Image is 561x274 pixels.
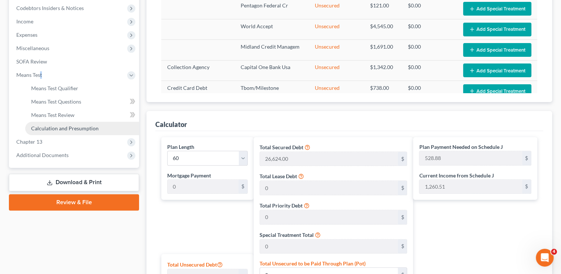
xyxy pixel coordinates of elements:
[25,122,139,135] a: Calculation and Presumption
[419,143,502,151] label: Plan Payment Needed on Schedule J
[16,5,84,11] span: Codebtors Insiders & Notices
[168,180,238,194] input: 0.00
[309,19,364,39] td: Unsecured
[260,239,398,254] input: 0.00
[402,19,457,39] td: $0.00
[16,32,37,38] span: Expenses
[260,143,303,151] label: Total Secured Debt
[260,202,303,209] label: Total Priority Debt
[161,81,235,101] td: Credit Card Debt
[31,125,99,131] span: Calculation and Presumption
[364,40,402,60] td: $1,691.00
[25,95,139,108] a: Means Test Questions
[235,40,309,60] td: Midland Credit Managem
[402,40,457,60] td: $0.00
[260,231,314,239] label: Special Treatment Total
[463,43,531,57] button: Add Special Treatment
[419,151,522,165] input: 0.00
[16,72,42,78] span: Means Test
[167,172,211,179] label: Mortgage Payment
[9,194,139,211] a: Review & File
[238,180,247,194] div: $
[402,60,457,81] td: $0.00
[9,174,139,191] a: Download & Print
[536,249,554,267] iframe: Intercom live chat
[364,81,402,101] td: $738.00
[260,260,366,267] label: Total Unsecured to be Paid Through Plan (Pot)
[522,180,531,194] div: $
[419,180,522,194] input: 0.00
[260,152,398,166] input: 0.00
[31,98,81,105] span: Means Test Questions
[25,82,139,95] a: Means Test Qualifier
[235,19,309,39] td: World Accept
[463,63,531,77] button: Add Special Treatment
[463,84,531,98] button: Add Special Treatment
[398,239,407,254] div: $
[260,210,398,224] input: 0.00
[31,85,78,91] span: Means Test Qualifier
[551,249,557,255] span: 4
[167,143,194,151] label: Plan Length
[167,260,223,269] label: Total Unsecured Debt
[309,60,364,81] td: Unsecured
[16,18,33,25] span: Income
[522,151,531,165] div: $
[309,40,364,60] td: Unsecured
[463,23,531,36] button: Add Special Treatment
[16,138,42,145] span: Chapter 13
[398,152,407,166] div: $
[155,120,187,129] div: Calculator
[419,172,494,179] label: Current Income from Schedule J
[260,172,297,180] label: Total Lease Debt
[16,152,69,158] span: Additional Documents
[161,60,235,81] td: Collection Agency
[16,45,49,51] span: Miscellaneous
[364,60,402,81] td: $1,342.00
[398,210,407,224] div: $
[463,2,531,16] button: Add Special Treatment
[309,81,364,101] td: Unsecured
[235,81,309,101] td: Tbom/Milestone
[235,60,309,81] td: Capital One Bank Usa
[402,81,457,101] td: $0.00
[10,55,139,68] a: SOFA Review
[398,181,407,195] div: $
[31,112,75,118] span: Means Test Review
[25,108,139,122] a: Means Test Review
[16,58,47,65] span: SOFA Review
[260,181,398,195] input: 0.00
[364,19,402,39] td: $4,545.00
